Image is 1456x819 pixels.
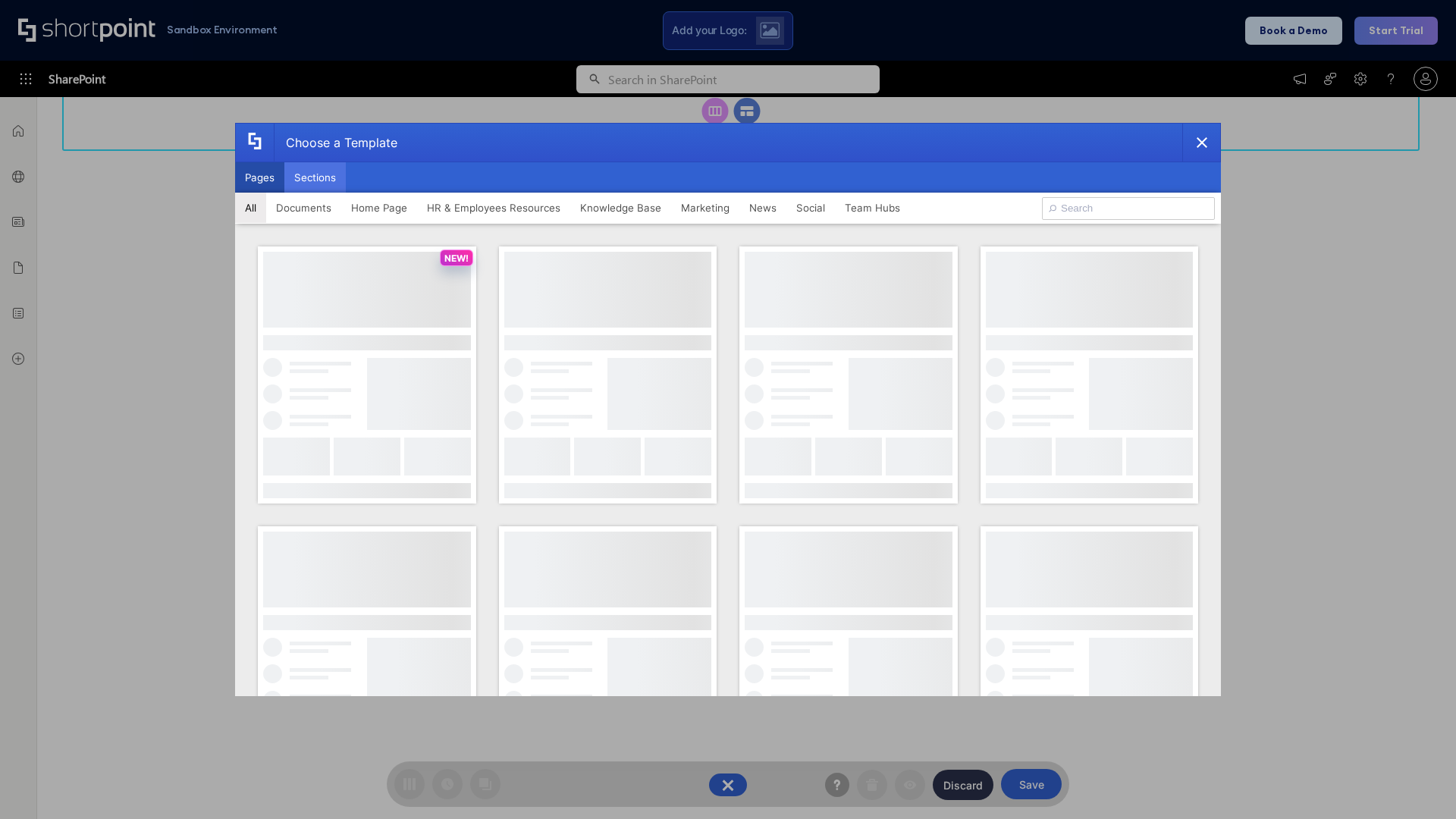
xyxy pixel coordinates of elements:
button: Knowledge Base [570,193,671,223]
div: template selector [235,123,1221,696]
button: Pages [235,162,284,193]
button: Marketing [671,193,739,223]
iframe: Chat Widget [1380,746,1456,819]
button: All [235,193,266,223]
button: Team Hubs [835,193,910,223]
button: Documents [266,193,341,223]
button: HR & Employees Resources [417,193,570,223]
p: NEW! [444,253,469,264]
button: Sections [284,162,346,193]
div: Choose a Template [274,124,397,162]
button: Social [786,193,835,223]
button: Home Page [341,193,417,223]
button: News [739,193,786,223]
input: Search [1042,197,1215,220]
